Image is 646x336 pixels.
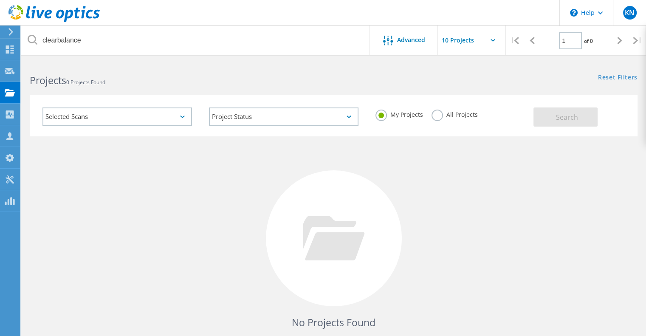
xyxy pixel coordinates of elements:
[570,9,578,17] svg: \n
[42,107,192,126] div: Selected Scans
[21,25,370,55] input: Search projects by name, owner, ID, company, etc
[598,74,638,82] a: Reset Filters
[432,110,478,118] label: All Projects
[625,9,635,16] span: KN
[375,110,423,118] label: My Projects
[533,107,598,127] button: Search
[397,37,425,43] span: Advanced
[66,79,105,86] span: 0 Projects Found
[506,25,523,56] div: |
[8,18,100,24] a: Live Optics Dashboard
[209,107,358,126] div: Project Status
[629,25,646,56] div: |
[30,73,66,87] b: Projects
[584,37,593,45] span: of 0
[556,113,578,122] span: Search
[38,316,629,330] h4: No Projects Found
